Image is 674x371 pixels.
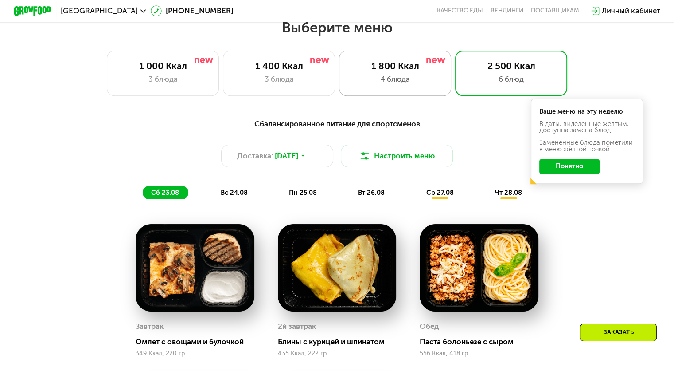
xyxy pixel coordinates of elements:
span: вс 24.08 [220,189,247,197]
div: 3 блюда [233,74,325,85]
button: Настроить меню [341,145,453,167]
div: 1 400 Ккал [233,60,325,71]
a: Качество еды [437,7,483,15]
a: [PHONE_NUMBER] [151,5,233,16]
div: В даты, выделенные желтым, доступна замена блюд. [539,121,635,134]
div: 1 000 Ккал [117,60,209,71]
div: 1 800 Ккал [349,60,441,71]
button: Понятно [539,159,600,174]
span: чт 28.08 [495,189,522,197]
div: поставщикам [531,7,579,15]
div: 2 500 Ккал [465,60,557,71]
div: 556 Ккал, 418 гр [420,350,538,357]
h2: Выберите меню [30,19,644,36]
div: 2й завтрак [278,320,316,334]
div: 349 Ккал, 220 гр [136,350,254,357]
div: 3 блюда [117,74,209,85]
div: Сбалансированное питание для спортсменов [60,118,614,130]
span: пн 25.08 [289,189,317,197]
span: [DATE] [275,150,298,162]
span: Доставка: [237,150,273,162]
div: Обед [420,320,439,334]
div: 435 Ккал, 222 гр [278,350,397,357]
span: вт 26.08 [358,189,385,197]
a: Вендинги [491,7,523,15]
div: Завтрак [136,320,164,334]
div: Омлет с овощами и булочкой [136,337,261,347]
span: ср 27.08 [426,189,453,197]
div: 4 блюда [349,74,441,85]
div: Блины с курицей и шпинатом [278,337,404,347]
div: 6 блюд [465,74,557,85]
span: [GEOGRAPHIC_DATA] [61,7,138,15]
span: сб 23.08 [151,189,179,197]
div: Паста болоньезе с сыром [420,337,545,347]
div: Заменённые блюда пометили в меню жёлтой точкой. [539,139,635,153]
div: Заказать [580,324,657,341]
div: Ваше меню на эту неделю [539,108,635,115]
div: Личный кабинет [602,5,660,16]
